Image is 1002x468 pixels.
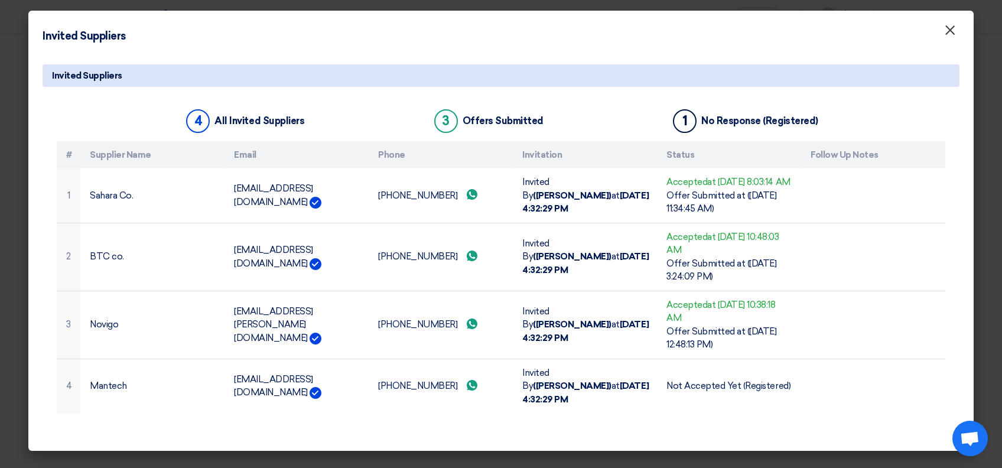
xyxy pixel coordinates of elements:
b: [DATE] 4:32:29 PM [522,251,649,275]
span: × [944,21,956,45]
td: [PHONE_NUMBER] [369,168,513,223]
span: at [DATE] 8:03:14 AM [707,177,790,187]
td: [EMAIL_ADDRESS][DOMAIN_NAME] [225,168,369,223]
td: [EMAIL_ADDRESS][PERSON_NAME][DOMAIN_NAME] [225,291,369,359]
b: ([PERSON_NAME]) [533,190,611,201]
div: Offer Submitted at ([DATE] 3:24:09 PM) [666,257,792,284]
div: Not Accepted Yet (Registered) [666,379,792,393]
th: # [57,141,80,169]
th: Follow Up Notes [801,141,945,169]
div: 4 [186,109,210,133]
div: Offer Submitted at ([DATE] 12:48:13 PM) [666,325,792,352]
td: 4 [57,359,80,413]
img: Verified Account [310,197,321,209]
th: Invitation [513,141,657,169]
span: at [DATE] 10:48:03 AM [666,232,779,256]
span: Invited By at [522,177,649,214]
td: [EMAIL_ADDRESS][DOMAIN_NAME] [225,223,369,291]
td: 1 [57,168,80,223]
th: Email [225,141,369,169]
div: 3 [434,109,458,133]
div: Open chat [952,421,988,456]
div: 1 [673,109,697,133]
div: Offers Submitted [463,115,544,126]
img: Verified Account [310,333,321,344]
div: No Response (Registered) [701,115,818,126]
b: ([PERSON_NAME]) [533,251,611,262]
span: Invited By at [522,306,649,343]
h4: Invited Suppliers [43,28,126,44]
b: ([PERSON_NAME]) [533,319,611,330]
td: Novigo [80,291,225,359]
th: Supplier Name [80,141,225,169]
td: BTC co. [80,223,225,291]
button: Close [935,19,965,43]
td: [EMAIL_ADDRESS][DOMAIN_NAME] [225,359,369,413]
div: Accepted [666,230,792,257]
td: Mantech [80,359,225,413]
span: Invited Suppliers [52,69,122,82]
td: 3 [57,291,80,359]
img: Verified Account [310,258,321,270]
b: ([PERSON_NAME]) [533,381,611,391]
div: Accepted [666,175,792,189]
td: [PHONE_NUMBER] [369,291,513,359]
div: All Invited Suppliers [214,115,304,126]
td: Sahara Co. [80,168,225,223]
span: Invited By at [522,368,649,405]
td: [PHONE_NUMBER] [369,223,513,291]
div: Accepted [666,298,792,325]
td: 2 [57,223,80,291]
img: Verified Account [310,387,321,399]
b: [DATE] 4:32:29 PM [522,381,649,405]
div: Offer Submitted at ([DATE] 11:34:45 AM) [666,189,792,216]
b: [DATE] 4:32:29 PM [522,319,649,343]
th: Phone [369,141,513,169]
th: Status [657,141,801,169]
td: [PHONE_NUMBER] [369,359,513,413]
span: Invited By at [522,238,649,275]
span: at [DATE] 10:38:18 AM [666,300,776,324]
